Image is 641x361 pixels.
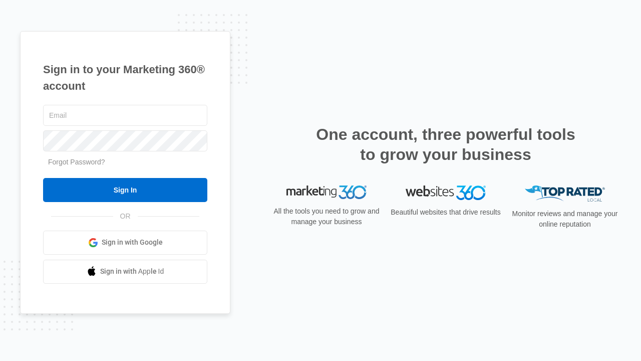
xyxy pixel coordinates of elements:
[43,105,207,126] input: Email
[509,209,621,230] p: Monitor reviews and manage your online reputation
[43,61,207,94] h1: Sign in to your Marketing 360® account
[102,237,163,248] span: Sign in with Google
[286,186,367,200] img: Marketing 360
[48,158,105,166] a: Forgot Password?
[113,211,138,222] span: OR
[390,207,502,218] p: Beautiful websites that drive results
[270,206,383,227] p: All the tools you need to grow and manage your business
[313,124,578,164] h2: One account, three powerful tools to grow your business
[43,260,207,284] a: Sign in with Apple Id
[43,231,207,255] a: Sign in with Google
[406,186,486,200] img: Websites 360
[525,186,605,202] img: Top Rated Local
[100,266,164,277] span: Sign in with Apple Id
[43,178,207,202] input: Sign In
